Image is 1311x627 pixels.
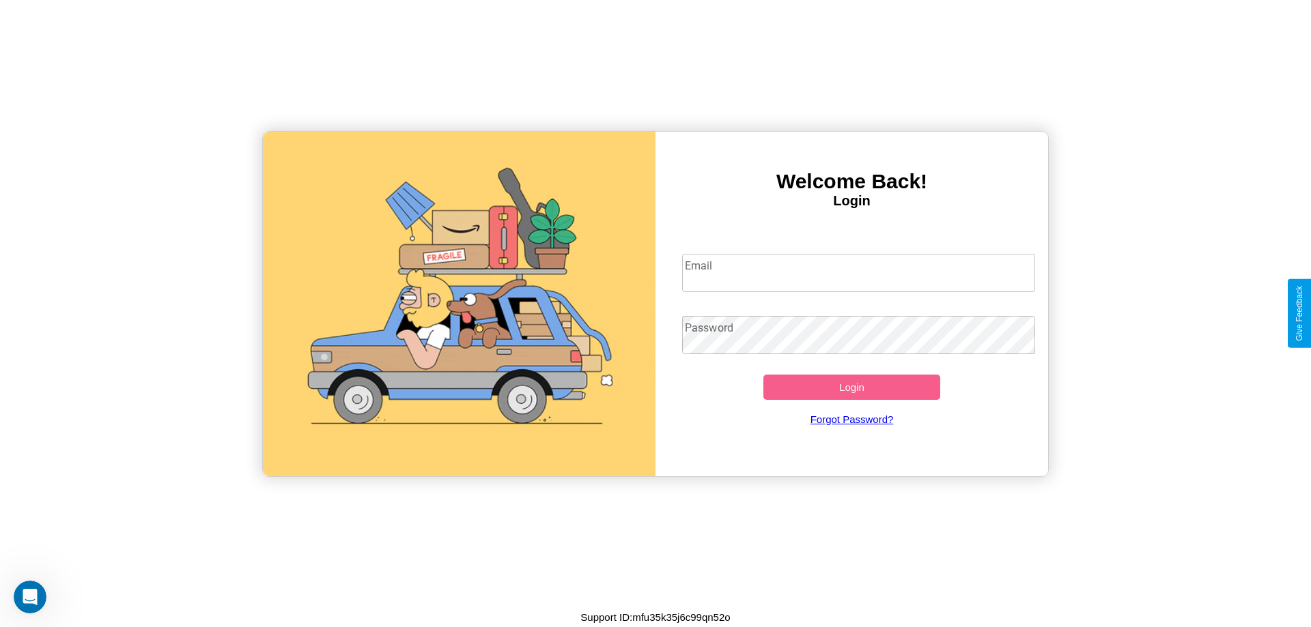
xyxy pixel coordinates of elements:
[1295,286,1304,341] div: Give Feedback
[655,193,1048,209] h4: Login
[763,375,940,400] button: Login
[263,132,655,476] img: gif
[580,608,730,626] p: Support ID: mfu35k35j6c99qn52o
[675,400,1029,439] a: Forgot Password?
[655,170,1048,193] h3: Welcome Back!
[14,581,46,613] iframe: Intercom live chat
